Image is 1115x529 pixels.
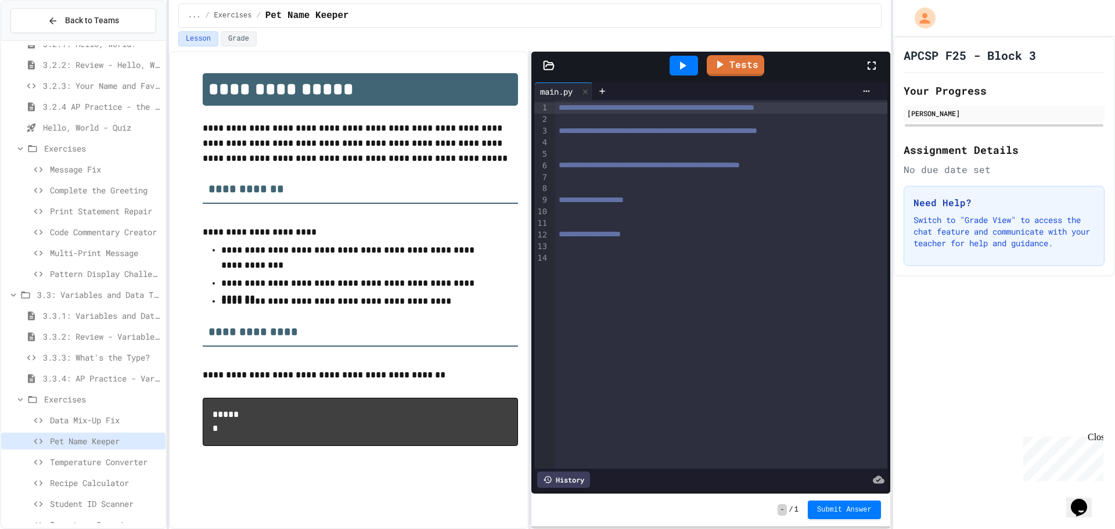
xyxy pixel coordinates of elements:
span: 3.3.4: AP Practice - Variables [43,372,161,384]
div: 14 [534,253,549,264]
button: Lesson [178,31,218,46]
span: Temperature Converter [50,456,161,468]
span: - [778,504,786,516]
span: 3.3.2: Review - Variables and Data Types [43,330,161,343]
a: Tests [707,55,764,76]
div: 8 [534,183,549,195]
div: 11 [534,218,549,229]
span: / [789,505,793,514]
span: 3.2.2: Review - Hello, World! [43,59,161,71]
span: 3.3: Variables and Data Types [37,289,161,301]
div: [PERSON_NAME] [907,108,1101,118]
div: No due date set [904,163,1105,177]
iframe: chat widget [1019,432,1103,481]
div: 10 [534,206,549,218]
div: 13 [534,241,549,253]
span: Pet Name Keeper [265,9,349,23]
div: main.py [534,82,593,100]
span: Submit Answer [817,505,872,514]
span: Code Commentary Creator [50,226,161,238]
div: My Account [902,5,938,31]
div: 3 [534,125,549,137]
div: 5 [534,149,549,160]
div: 4 [534,137,549,149]
div: 6 [534,160,549,172]
span: / [256,11,260,20]
div: 7 [534,172,549,183]
span: Exercises [44,393,161,405]
div: 12 [534,229,549,241]
button: Submit Answer [808,501,881,519]
span: 1 [794,505,799,514]
span: Complete the Greeting [50,184,161,196]
h2: Assignment Details [904,142,1105,158]
iframe: chat widget [1066,483,1103,517]
div: History [537,472,590,488]
span: Hello, World - Quiz [43,121,161,134]
span: Print Statement Repair [50,205,161,217]
h1: APCSP F25 - Block 3 [904,47,1036,63]
button: Back to Teams [10,8,156,33]
div: Chat with us now!Close [5,5,80,74]
span: Data Mix-Up Fix [50,414,161,426]
span: Exercises [44,142,161,154]
span: Pet Name Keeper [50,435,161,447]
div: 2 [534,114,549,125]
div: 9 [534,195,549,206]
button: Grade [221,31,257,46]
span: 3.3.3: What's the Type? [43,351,161,364]
h2: Your Progress [904,82,1105,99]
span: Exercises [214,11,252,20]
span: Student ID Scanner [50,498,161,510]
h3: Need Help? [913,196,1095,210]
span: 3.2.4 AP Practice - the DISPLAY Procedure [43,100,161,113]
span: Message Fix [50,163,161,175]
span: Multi-Print Message [50,247,161,259]
div: main.py [534,85,578,98]
span: Recipe Calculator [50,477,161,489]
span: Back to Teams [65,15,119,27]
span: 3.3.1: Variables and Data Types [43,310,161,322]
span: / [205,11,209,20]
span: ... [188,11,201,20]
p: Switch to "Grade View" to access the chat feature and communicate with your teacher for help and ... [913,214,1095,249]
div: 1 [534,102,549,114]
span: 3.2.3: Your Name and Favorite Movie [43,80,161,92]
span: Pattern Display Challenge [50,268,161,280]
